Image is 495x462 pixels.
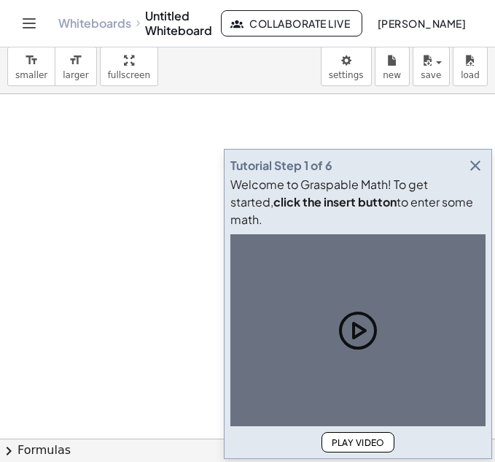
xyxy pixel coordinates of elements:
div: Tutorial Step 1 of 6 [230,157,332,174]
button: [PERSON_NAME] [365,10,478,36]
span: save [421,70,441,80]
button: load [453,47,488,86]
button: Play Video [321,432,394,453]
span: larger [63,70,88,80]
a: Whiteboards [58,16,131,31]
button: settings [321,47,372,86]
button: fullscreen [100,47,158,86]
span: Collaborate Live [233,17,350,30]
span: smaller [15,70,47,80]
span: settings [329,70,364,80]
button: format_sizelarger [55,47,96,86]
span: fullscreen [108,70,150,80]
button: Collaborate Live [221,10,362,36]
i: format_size [25,52,39,69]
span: new [383,70,401,80]
button: save [413,47,450,86]
span: load [461,70,480,80]
button: Toggle navigation [17,12,41,35]
div: Welcome to Graspable Math! To get started, to enter some math. [230,176,486,228]
b: click the insert button [273,194,397,209]
span: Play Video [331,437,385,448]
button: format_sizesmaller [7,47,55,86]
i: format_size [69,52,82,69]
button: new [375,47,410,86]
span: [PERSON_NAME] [377,17,466,30]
